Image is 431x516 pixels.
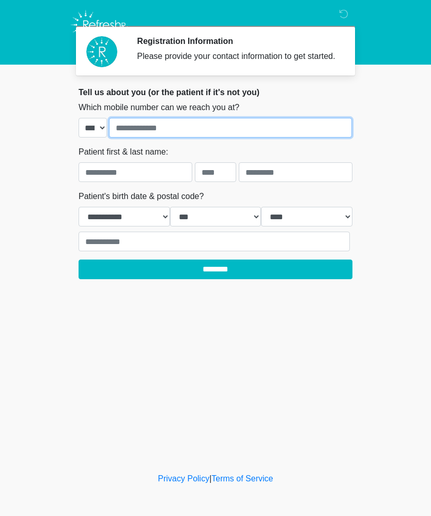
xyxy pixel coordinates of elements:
[158,474,210,483] a: Privacy Policy
[68,8,131,42] img: Refresh RX Logo
[209,474,211,483] a: |
[211,474,273,483] a: Terms of Service
[79,87,352,97] h2: Tell us about you (or the patient if it's not you)
[79,101,239,114] label: Which mobile number can we reach you at?
[79,146,168,158] label: Patient first & last name:
[137,50,337,63] div: Please provide your contact information to get started.
[86,36,117,67] img: Agent Avatar
[79,190,204,203] label: Patient's birth date & postal code?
